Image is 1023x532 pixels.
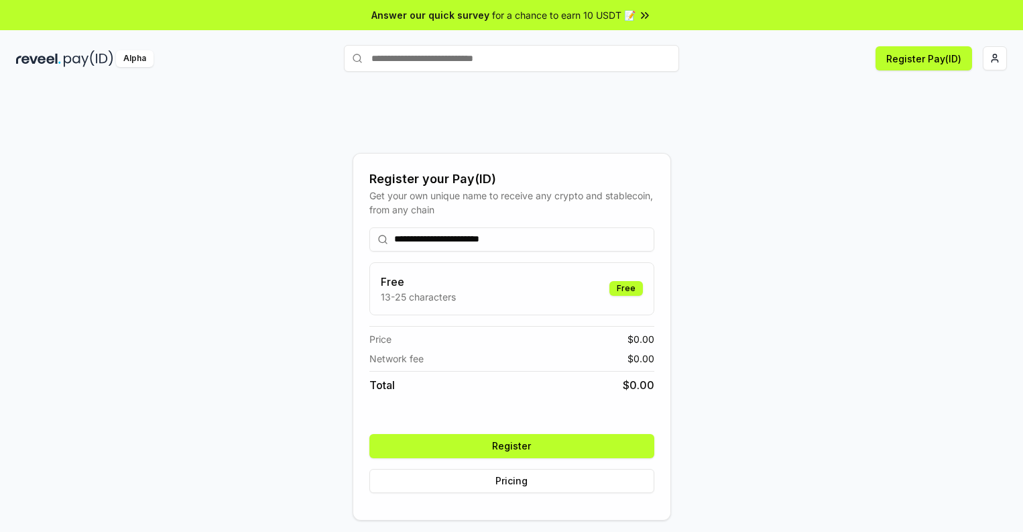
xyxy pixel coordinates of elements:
[369,377,395,393] span: Total
[876,46,972,70] button: Register Pay(ID)
[369,189,654,217] div: Get your own unique name to receive any crypto and stablecoin, from any chain
[627,332,654,346] span: $ 0.00
[623,377,654,393] span: $ 0.00
[16,50,61,67] img: reveel_dark
[627,352,654,366] span: $ 0.00
[381,274,456,290] h3: Free
[64,50,113,67] img: pay_id
[609,281,643,296] div: Free
[369,332,392,346] span: Price
[369,469,654,493] button: Pricing
[381,290,456,304] p: 13-25 characters
[116,50,154,67] div: Alpha
[369,352,424,366] span: Network fee
[492,8,636,22] span: for a chance to earn 10 USDT 📝
[369,170,654,189] div: Register your Pay(ID)
[371,8,489,22] span: Answer our quick survey
[369,434,654,458] button: Register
